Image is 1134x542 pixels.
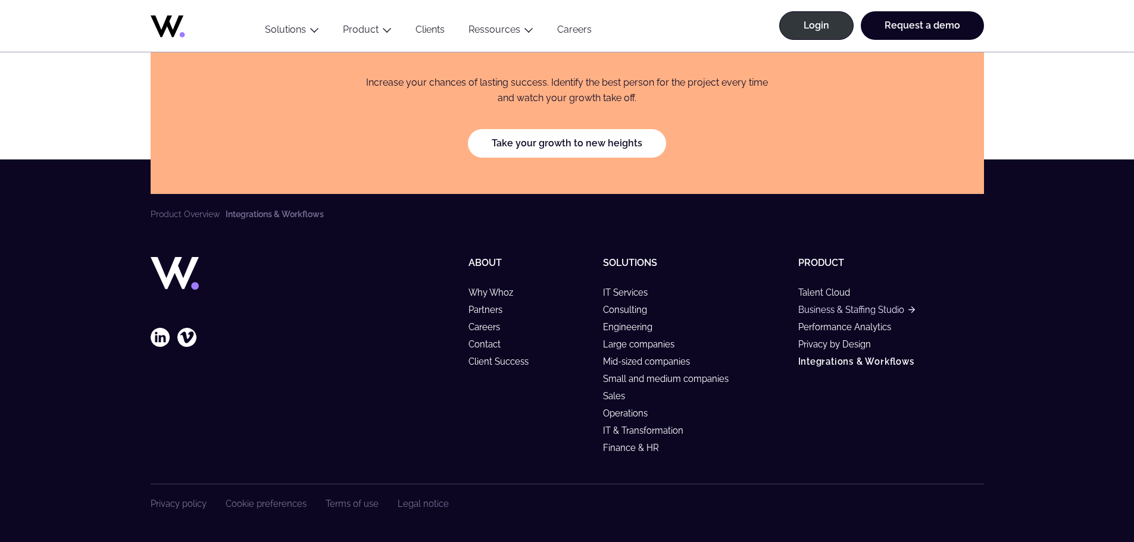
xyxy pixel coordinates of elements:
[398,499,449,509] a: Legal notice
[468,339,511,349] a: Contact
[603,339,685,349] a: Large companies
[603,374,739,384] a: Small and medium companies
[603,305,658,315] a: Consulting
[253,24,331,40] button: Solutions
[545,24,604,40] a: Careers
[603,322,663,332] a: Engineering
[798,356,926,366] a: Integrations & Workflows
[326,499,379,509] a: Terms of use
[468,129,666,158] a: Take your growth to new heights
[798,257,844,268] a: Product
[798,305,915,315] a: Business & Staffing Studio
[151,499,207,509] a: Privacy policy
[468,257,593,268] h5: About
[404,24,457,40] a: Clients
[151,209,220,219] a: Product Overview
[457,24,545,40] button: Ressources
[798,287,861,297] a: Talent Cloud
[861,11,984,40] a: Request a demo
[603,287,658,297] a: IT Services
[151,499,449,509] nav: Footer Navigation
[151,209,984,219] nav: Breadcrumbs
[603,391,636,401] a: Sales
[779,11,854,40] a: Login
[468,24,520,35] a: Ressources
[226,499,307,509] a: Cookie preferences
[363,75,772,105] p: Increase your chances of lasting success. Identify the best person for the project every time and...
[468,322,511,332] a: Careers
[603,425,694,436] a: IT & Transformation
[1055,463,1117,525] iframe: Chatbot
[603,443,670,453] a: Finance & HR
[603,356,701,366] a: Mid-sized companies
[343,24,379,35] a: Product
[603,408,658,418] a: Operations
[798,339,882,349] a: Privacy by Design
[468,356,539,366] a: Client Success
[468,305,513,315] a: Partners
[603,257,789,268] h5: Solutions
[331,24,404,40] button: Product
[226,209,324,219] li: Integrations & Workflows
[798,322,902,332] a: Performance Analytics
[468,287,524,297] a: Why Whoz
